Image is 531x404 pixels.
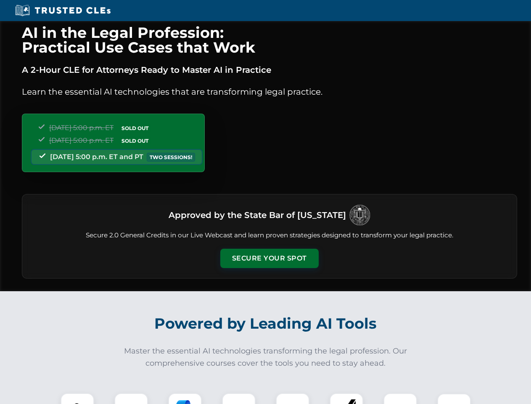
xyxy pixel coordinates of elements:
h1: AI in the Legal Profession: Practical Use Cases that Work [22,25,517,55]
span: SOLD OUT [119,136,151,145]
span: [DATE] 5:00 p.m. ET [49,124,114,132]
img: Logo [349,205,370,226]
p: A 2-Hour CLE for Attorneys Ready to Master AI in Practice [22,63,517,77]
button: Secure Your Spot [220,249,319,268]
span: [DATE] 5:00 p.m. ET [49,136,114,144]
h3: Approved by the State Bar of [US_STATE] [169,207,346,223]
p: Master the essential AI technologies transforming the legal profession. Our comprehensive courses... [119,345,413,369]
img: Trusted CLEs [13,4,113,17]
p: Secure 2.0 General Credits in our Live Webcast and learn proven strategies designed to transform ... [32,231,507,240]
h2: Powered by Leading AI Tools [33,309,499,338]
span: SOLD OUT [119,124,151,133]
p: Learn the essential AI technologies that are transforming legal practice. [22,85,517,98]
